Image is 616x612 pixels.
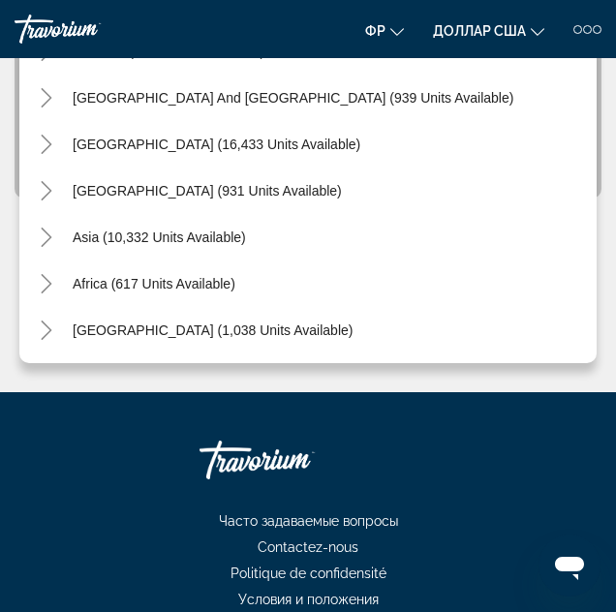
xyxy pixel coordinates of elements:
[258,539,358,555] font: Contactez-nous
[29,128,63,162] button: Toggle South America (16,433 units available)
[200,513,417,529] a: Часто задаваемые вопросы
[29,81,63,115] button: Toggle South Pacific and Oceania (939 units available)
[433,23,526,39] font: доллар США
[63,220,597,255] button: Asia (10,332 units available)
[29,174,63,208] button: Toggle Central America (931 units available)
[200,431,393,489] a: Травориум
[63,313,597,348] button: [GEOGRAPHIC_DATA] (1,038 units available)
[29,35,63,69] button: Toggle Australia (3,131 units available)
[238,592,379,607] font: Условия и положения
[73,90,513,106] span: [GEOGRAPHIC_DATA] and [GEOGRAPHIC_DATA] (939 units available)
[73,322,353,338] span: [GEOGRAPHIC_DATA] (1,038 units available)
[219,513,398,529] font: Часто задаваемые вопросы
[63,173,597,208] button: [GEOGRAPHIC_DATA] (931 units available)
[73,137,360,152] span: [GEOGRAPHIC_DATA] (16,433 units available)
[539,535,601,597] iframe: Schaltfläche zum Öffnen des Messaging-Fensters
[433,16,544,45] button: Изменить валюту
[365,23,385,39] font: фр
[219,592,398,607] a: Условия и положения
[365,16,404,45] button: Изменить язык
[63,34,597,69] button: Australia (3,131 units available)
[211,566,406,581] a: Politique de confidensité
[29,314,63,348] button: Toggle Middle East (1,038 units available)
[238,539,378,555] a: Contactez-nous
[29,267,63,301] button: Toggle Africa (617 units available)
[73,229,246,245] span: Asia (10,332 units available)
[63,80,597,115] button: [GEOGRAPHIC_DATA] and [GEOGRAPHIC_DATA] (939 units available)
[63,266,597,301] button: Africa (617 units available)
[73,183,342,199] span: [GEOGRAPHIC_DATA] (931 units available)
[73,276,235,291] span: Africa (617 units available)
[29,221,63,255] button: Toggle Asia (10,332 units available)
[63,127,597,162] button: [GEOGRAPHIC_DATA] (16,433 units available)
[15,15,160,44] a: Травориум
[231,566,386,581] font: Politique de confidensité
